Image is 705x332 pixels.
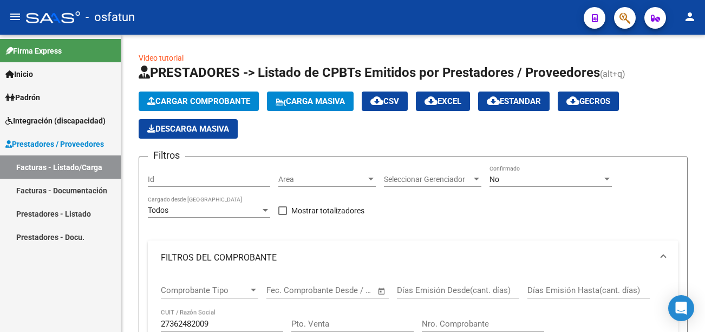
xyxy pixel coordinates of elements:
span: Carga Masiva [276,96,345,106]
span: - osfatun [86,5,135,29]
button: Carga Masiva [267,92,354,111]
input: Fecha inicio [266,285,310,295]
mat-panel-title: FILTROS DEL COMPROBANTE [161,252,652,264]
button: Cargar Comprobante [139,92,259,111]
mat-expansion-panel-header: FILTROS DEL COMPROBANTE [148,240,678,275]
button: Descarga Masiva [139,119,238,139]
h3: Filtros [148,148,185,163]
button: Open calendar [376,285,388,297]
mat-icon: menu [9,10,22,23]
span: Seleccionar Gerenciador [384,175,472,184]
button: CSV [362,92,408,111]
a: Video tutorial [139,54,184,62]
span: (alt+q) [600,69,625,79]
span: EXCEL [425,96,461,106]
span: Padrón [5,92,40,103]
span: Prestadores / Proveedores [5,138,104,150]
span: Comprobante Tipo [161,285,249,295]
mat-icon: person [683,10,696,23]
div: Open Intercom Messenger [668,295,694,321]
span: PRESTADORES -> Listado de CPBTs Emitidos por Prestadores / Proveedores [139,65,600,80]
mat-icon: cloud_download [566,94,579,107]
span: Area [278,175,366,184]
span: Firma Express [5,45,62,57]
mat-icon: cloud_download [425,94,438,107]
span: Inicio [5,68,33,80]
span: Mostrar totalizadores [291,204,364,217]
button: Estandar [478,92,550,111]
span: Estandar [487,96,541,106]
span: Gecros [566,96,610,106]
app-download-masive: Descarga masiva de comprobantes (adjuntos) [139,119,238,139]
span: No [489,175,499,184]
span: Integración (discapacidad) [5,115,106,127]
mat-icon: cloud_download [487,94,500,107]
span: CSV [370,96,399,106]
span: Todos [148,206,168,214]
button: Gecros [558,92,619,111]
span: Descarga Masiva [147,124,229,134]
span: Cargar Comprobante [147,96,250,106]
button: EXCEL [416,92,470,111]
input: Fecha fin [320,285,373,295]
mat-icon: cloud_download [370,94,383,107]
